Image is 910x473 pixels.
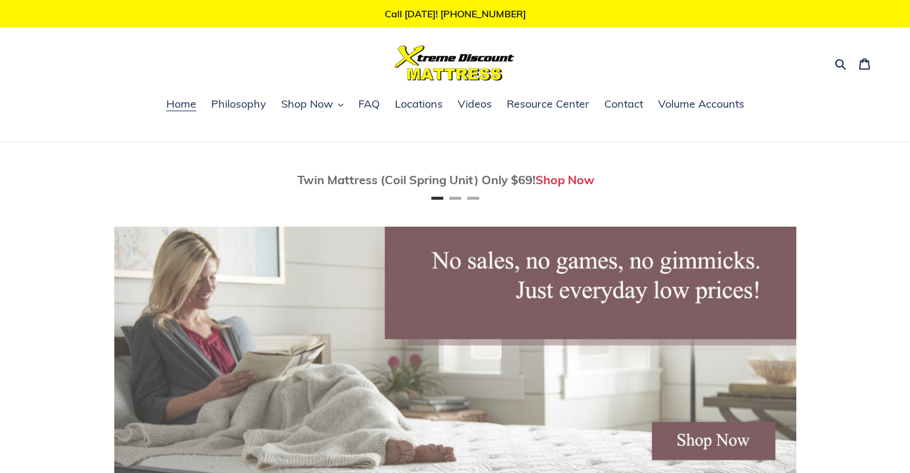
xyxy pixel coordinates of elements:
span: Volume Accounts [658,97,744,111]
img: Xtreme Discount Mattress [395,45,515,81]
button: Shop Now [275,96,349,114]
span: Home [166,97,196,111]
span: Contact [604,97,643,111]
a: Home [160,96,202,114]
span: Videos [458,97,492,111]
a: FAQ [352,96,386,114]
span: FAQ [358,97,380,111]
a: Resource Center [501,96,595,114]
span: Twin Mattress (Coil Spring Unit) Only $69! [297,172,535,187]
a: Volume Accounts [652,96,750,114]
span: Resource Center [507,97,589,111]
a: Contact [598,96,649,114]
a: Philosophy [205,96,272,114]
a: Videos [452,96,498,114]
span: Shop Now [281,97,333,111]
span: Locations [395,97,443,111]
a: Shop Now [535,172,595,187]
span: Philosophy [211,97,266,111]
button: Page 3 [467,197,479,200]
button: Page 2 [449,197,461,200]
a: Locations [389,96,449,114]
button: Page 1 [431,197,443,200]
